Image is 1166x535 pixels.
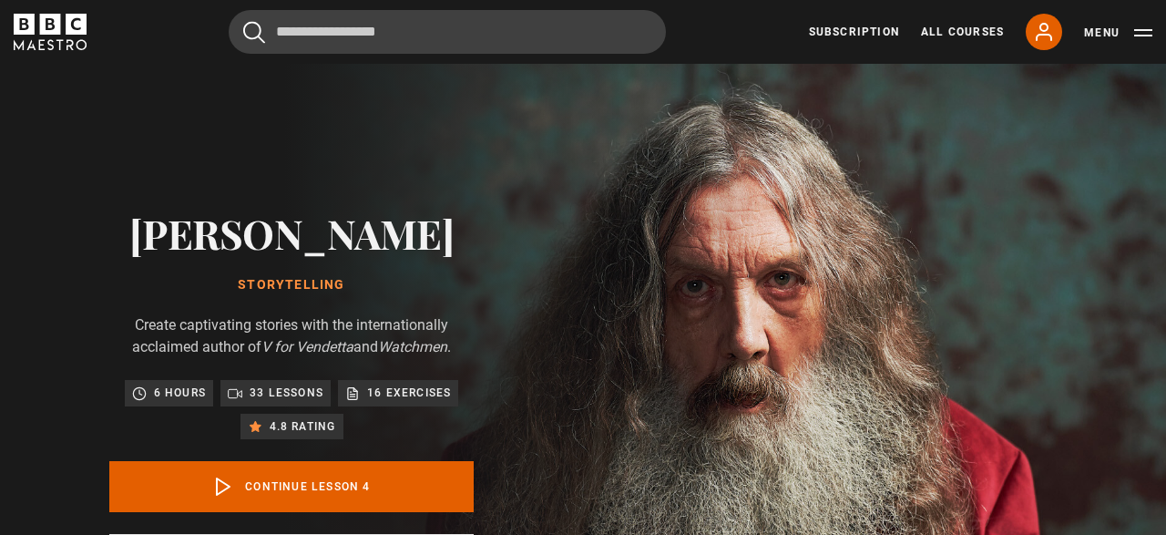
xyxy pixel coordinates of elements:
[270,417,336,436] p: 4.8 rating
[921,24,1004,40] a: All Courses
[378,338,447,355] i: Watchmen
[809,24,899,40] a: Subscription
[261,338,353,355] i: V for Vendetta
[154,384,206,402] p: 6 hours
[1084,24,1152,42] button: Toggle navigation
[14,14,87,50] svg: BBC Maestro
[109,461,474,512] a: Continue lesson 4
[250,384,323,402] p: 33 lessons
[243,21,265,44] button: Submit the search query
[109,314,474,358] p: Create captivating stories with the internationally acclaimed author of and .
[367,384,451,402] p: 16 exercises
[109,278,474,293] h1: Storytelling
[109,210,474,256] h2: [PERSON_NAME]
[229,10,666,54] input: Search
